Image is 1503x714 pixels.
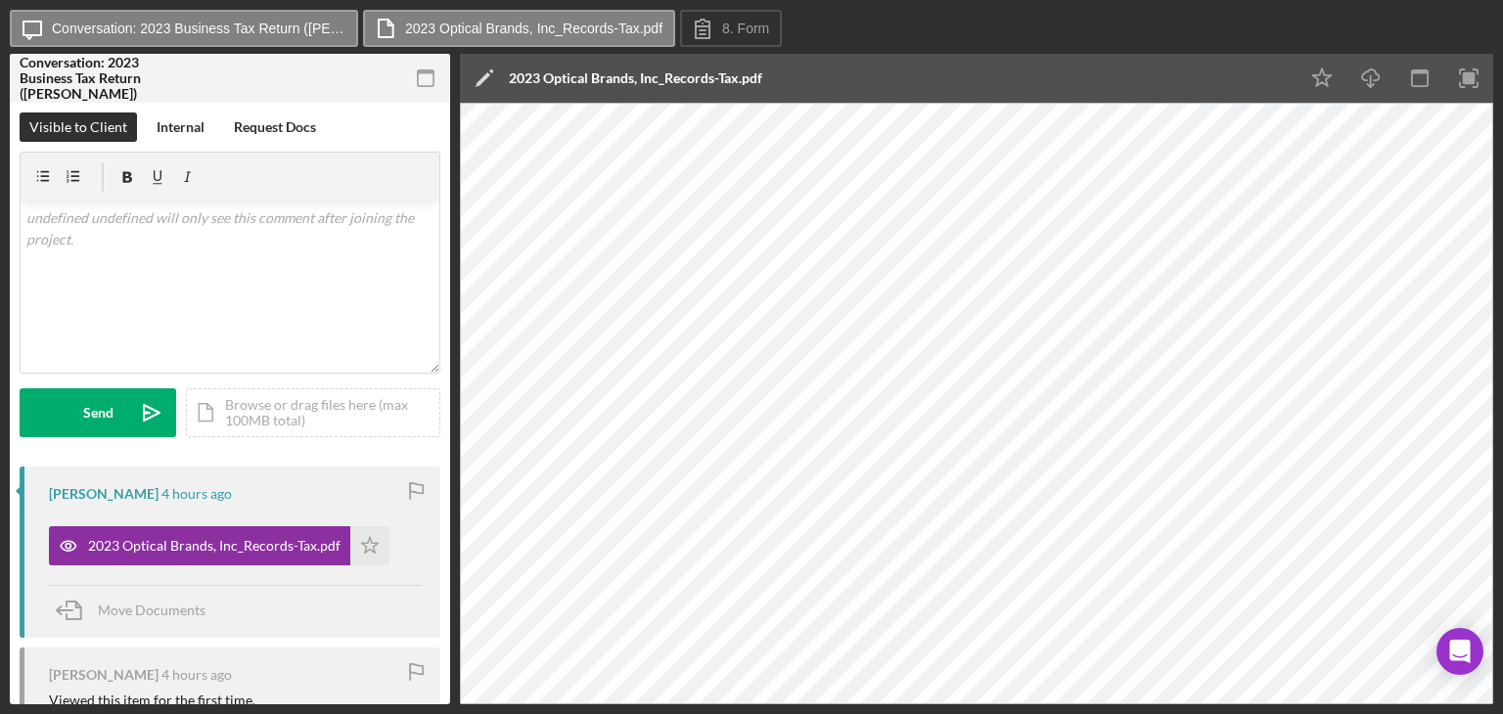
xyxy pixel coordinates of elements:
button: Conversation: 2023 Business Tax Return ([PERSON_NAME]) [10,10,358,47]
span: Move Documents [98,602,205,618]
time: 2025-09-03 18:29 [161,486,232,502]
div: Internal [157,112,205,142]
button: Send [20,388,176,437]
div: [PERSON_NAME] [49,667,159,683]
time: 2025-09-03 18:28 [161,667,232,683]
div: Request Docs [234,112,316,142]
label: Conversation: 2023 Business Tax Return ([PERSON_NAME]) [52,21,345,36]
button: Internal [147,112,214,142]
div: 2023 Optical Brands, Inc_Records-Tax.pdf [509,70,762,86]
button: 8. Form [680,10,782,47]
button: 2023 Optical Brands, Inc_Records-Tax.pdf [49,526,389,565]
label: 8. Form [722,21,769,36]
div: Visible to Client [29,112,127,142]
div: [PERSON_NAME] [49,486,159,502]
button: Request Docs [224,112,326,142]
div: Viewed this item for the first time. [49,692,255,708]
button: Visible to Client [20,112,137,142]
button: Move Documents [49,586,225,635]
div: Open Intercom Messenger [1436,628,1483,675]
button: 2023 Optical Brands, Inc_Records-Tax.pdf [363,10,675,47]
div: 2023 Optical Brands, Inc_Records-Tax.pdf [88,538,341,554]
label: 2023 Optical Brands, Inc_Records-Tax.pdf [405,21,662,36]
div: Send [83,388,114,437]
div: Conversation: 2023 Business Tax Return ([PERSON_NAME]) [20,55,157,102]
